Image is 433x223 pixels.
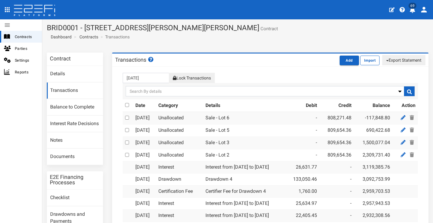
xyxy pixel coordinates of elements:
[47,132,103,149] a: Notes
[285,173,319,186] td: 133,050.46
[354,161,393,173] td: 3,119,385.76
[135,164,150,170] a: [DATE]
[48,34,72,39] span: Dashboard
[156,112,203,124] td: Unallocated
[156,137,203,149] td: Unallocated
[135,212,150,218] a: [DATE]
[354,197,393,209] td: 2,957,943.53
[203,99,285,112] th: Details
[319,197,354,209] td: -
[123,73,170,83] input: From Transactions Date
[319,173,354,186] td: -
[285,197,319,209] td: 25,634.97
[205,188,266,194] a: Certifier Fee for Drawdown 4
[319,137,354,149] td: 809,654.36
[133,99,156,112] th: Date
[156,186,203,198] td: Certification Fee
[205,200,269,206] a: Interest from [DATE] to [DATE]
[285,124,319,137] td: -
[205,152,229,158] a: Sale - Lot 2
[319,124,354,137] td: 809,654.36
[156,209,203,221] td: Interest
[156,197,203,209] td: Interest
[354,137,393,149] td: 1,500,077.04
[319,149,354,161] td: 809,654.36
[354,186,393,198] td: 2,959,703.53
[156,99,203,112] th: Category
[259,27,278,31] small: Contract
[47,149,103,165] a: Documents
[99,34,130,40] li: Transactions
[135,188,150,194] a: [DATE]
[205,212,269,218] a: Interest from [DATE] to [DATE]
[126,86,415,96] input: Search By details
[340,56,359,65] button: Add
[48,34,72,40] a: Dashboard
[285,149,319,161] td: -
[285,209,319,221] td: 22,405.45
[15,57,37,64] span: Settings
[115,57,154,63] h3: Transactions
[319,161,354,173] td: -
[47,190,103,206] a: Checklist
[285,99,319,112] th: Debit
[135,115,150,121] a: [DATE]
[135,140,150,145] a: [DATE]
[47,24,428,32] h1: BRID0001 - [STREET_ADDRESS][PERSON_NAME][PERSON_NAME]
[319,99,354,112] th: Credit
[340,57,360,63] a: Add
[319,209,354,221] td: -
[205,176,232,182] a: Drawdown 4
[15,33,37,40] span: Contracts
[285,137,319,149] td: -
[285,112,319,124] td: -
[354,99,393,112] th: Balance
[205,164,269,170] a: Interest from [DATE] to [DATE]
[47,99,103,115] a: Balance to Complete
[47,116,103,132] a: Interest Rate Decisions
[135,127,150,133] a: [DATE]
[135,176,150,182] a: [DATE]
[393,99,418,112] th: Action
[319,112,354,124] td: 808,271.48
[135,200,150,206] a: [DATE]
[205,140,229,145] a: Sale - Lot 3
[47,82,103,99] a: Transactions
[156,173,203,186] td: Drawdown
[205,127,229,133] a: Sale - Lot 5
[319,186,354,198] td: -
[354,149,393,161] td: 2,309,731.40
[79,34,98,40] a: Contracts
[50,56,71,61] h3: Contract
[382,55,425,65] button: Export Statement
[156,149,203,161] td: Unallocated
[15,69,37,76] span: Reports
[169,73,215,83] button: Lock Transactions
[156,161,203,173] td: Interest
[354,112,393,124] td: -117,848.80
[156,124,203,137] td: Unallocated
[285,186,319,198] td: 1,760.00
[135,152,150,158] a: [DATE]
[354,209,393,221] td: 2,932,308.56
[360,56,380,65] button: Import
[354,124,393,137] td: 690,422.68
[285,161,319,173] td: 26,631.77
[47,66,103,82] a: Details
[205,115,229,121] a: Sale - Lot 6
[50,174,100,185] h3: E2E Financing Processes
[15,45,37,52] span: Parties
[354,173,393,186] td: 3,092,753.99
